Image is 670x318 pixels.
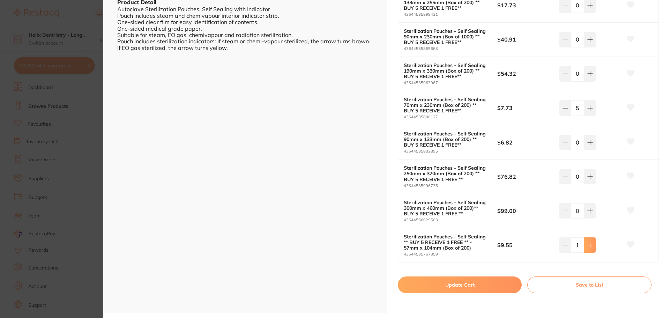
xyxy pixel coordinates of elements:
[404,252,497,257] small: 43644535767359
[398,276,522,293] button: Update Cart
[404,81,497,85] small: 43644535963967
[404,234,488,251] b: Sterilization Pouches - Self Sealing ** BUY 5 RECEIVE 1 FREE ** - 57mm x 104mm (Box of 200)
[404,46,497,51] small: 43644535865663
[404,165,488,182] b: Sterilization Pouches - Self Sealing 250mm x 370mm (Box of 200) ** BUY 5 RECEIVE 1 FREE **
[497,36,553,43] b: $40.91
[404,97,488,113] b: Sterilization Pouches - Self Sealing 70mm x 230mm (Box of 200) ** BUY 5 RECEIVE 1 FREE**
[404,12,497,17] small: 43644535898431
[497,207,553,215] b: $99.00
[404,149,497,154] small: 43644535832895
[497,70,553,77] b: $54.32
[497,104,553,112] b: $7.73
[527,276,652,293] button: Save to List
[497,241,553,249] b: $9.55
[404,131,488,148] b: Sterilization Pouches - Self Sealing 90mm x 133mm (Box of 200) ** BUY 5 RECEIVE 1 FREE**
[404,218,497,222] small: 43644536029503
[117,6,373,51] div: Autoclave Sterilization Pouches, Self Sealing with Indicator Pouch includes steam and chemivapour...
[404,115,497,119] small: 43644535800127
[497,173,553,180] b: $76.82
[404,184,497,188] small: 43644535996735
[404,28,488,45] b: Sterilization Pouches - Self Sealing 90mm x 230mm (Box of 1000) ** BUY 5 RECEIVE 1 FREE**
[404,62,488,79] b: Sterilization Pouches - Self Sealing 190mm x 330mm (Box of 200) ** BUY 5 RECEIVE 1 FREE**
[404,200,488,216] b: Sterilization Pouches - Self Sealing 300mm x 460mm (Box of 200)** BUY 5 RECEIVE 1 FREE **
[497,1,553,9] b: $17.73
[497,139,553,146] b: $6.82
